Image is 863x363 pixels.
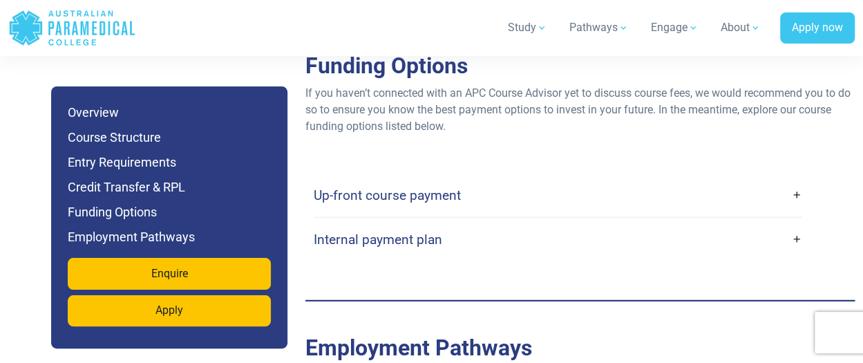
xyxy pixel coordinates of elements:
[314,232,442,248] h4: Internal payment plan
[8,6,136,50] a: Australian Paramedical College
[314,179,802,212] a: Up-front course payment
[643,8,707,47] a: Engage
[314,187,461,203] h4: Up-front course payment
[712,8,769,47] a: About
[305,85,855,135] p: If you haven’t connected with an APC Course Advisor yet to discuss course fees, we would recommen...
[314,223,802,256] a: Internal payment plan
[305,335,855,361] h2: Employment Pathways
[561,8,637,47] a: Pathways
[305,53,855,79] h2: Funding Options
[500,8,556,47] a: Study
[780,12,855,44] a: Apply now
